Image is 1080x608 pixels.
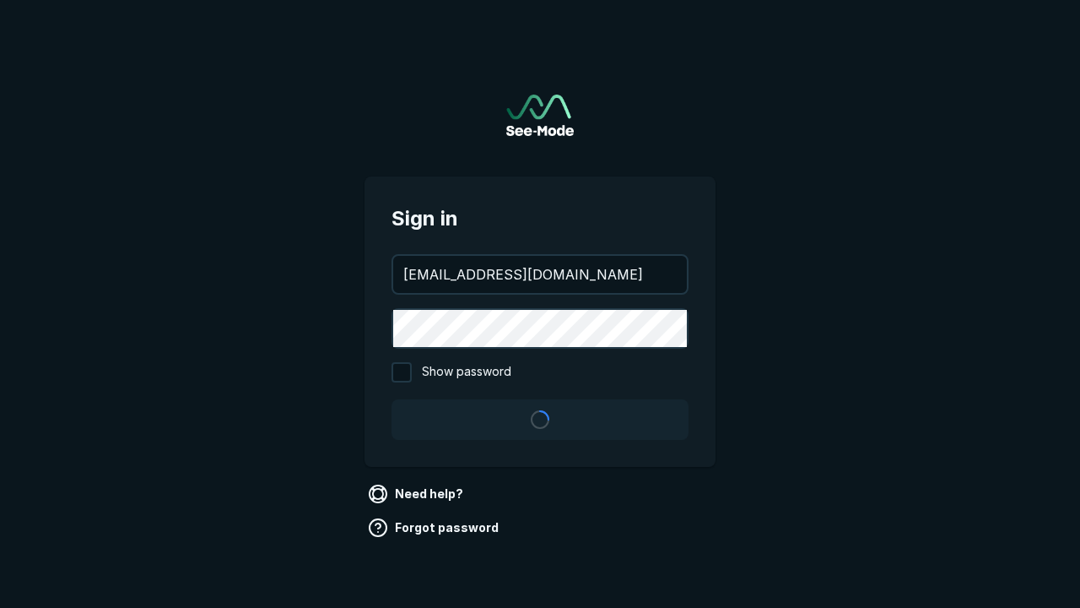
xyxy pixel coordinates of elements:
span: Show password [422,362,511,383]
input: your@email.com [393,256,687,293]
span: Sign in [391,204,688,234]
a: Go to sign in [506,95,574,136]
img: See-Mode Logo [506,95,574,136]
a: Need help? [364,480,470,508]
a: Forgot password [364,514,505,541]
